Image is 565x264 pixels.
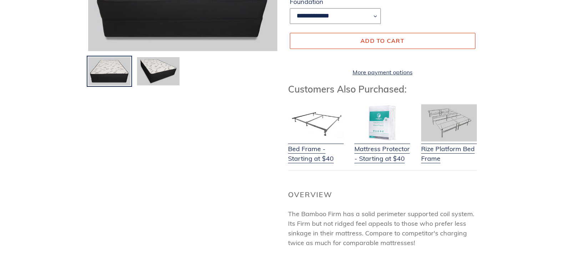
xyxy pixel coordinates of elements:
img: Load image into Gallery viewer, Bamboo Dream Firm Mattress [87,56,131,86]
a: More payment options [290,68,475,76]
span: The Bamboo Firm has a solid perimeter supported coil system. Its Firm but not ridged feel appeals... [288,210,474,247]
span: Add to cart [360,37,404,44]
img: Mattress Protector [354,104,410,141]
h2: Overview [288,190,477,199]
img: Adjustable Base [421,104,477,141]
img: Load image into Gallery viewer, Bamboo Dream Firm Mattress [136,56,180,86]
a: Mattress Protector - Starting at $40 [354,135,410,163]
a: Bed Frame - Starting at $40 [288,135,344,163]
a: Rize Platform Bed Frame [421,135,477,163]
button: Add to cart [290,33,475,49]
img: Bed Frame [288,104,344,141]
h3: Customers Also Purchased: [288,84,477,95]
